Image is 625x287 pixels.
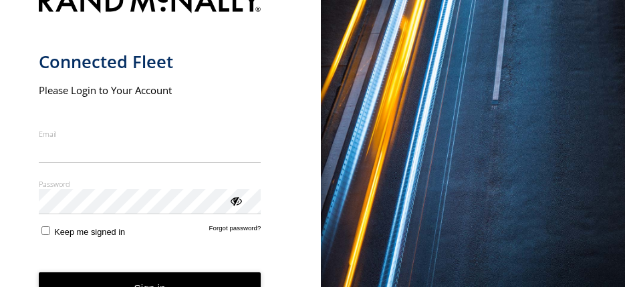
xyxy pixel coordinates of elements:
[54,227,125,237] span: Keep me signed in
[209,224,261,237] a: Forgot password?
[39,129,261,139] label: Email
[41,226,50,235] input: Keep me signed in
[39,179,261,189] label: Password
[229,194,242,207] div: ViewPassword
[39,51,261,73] h1: Connected Fleet
[39,83,261,97] h2: Please Login to Your Account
